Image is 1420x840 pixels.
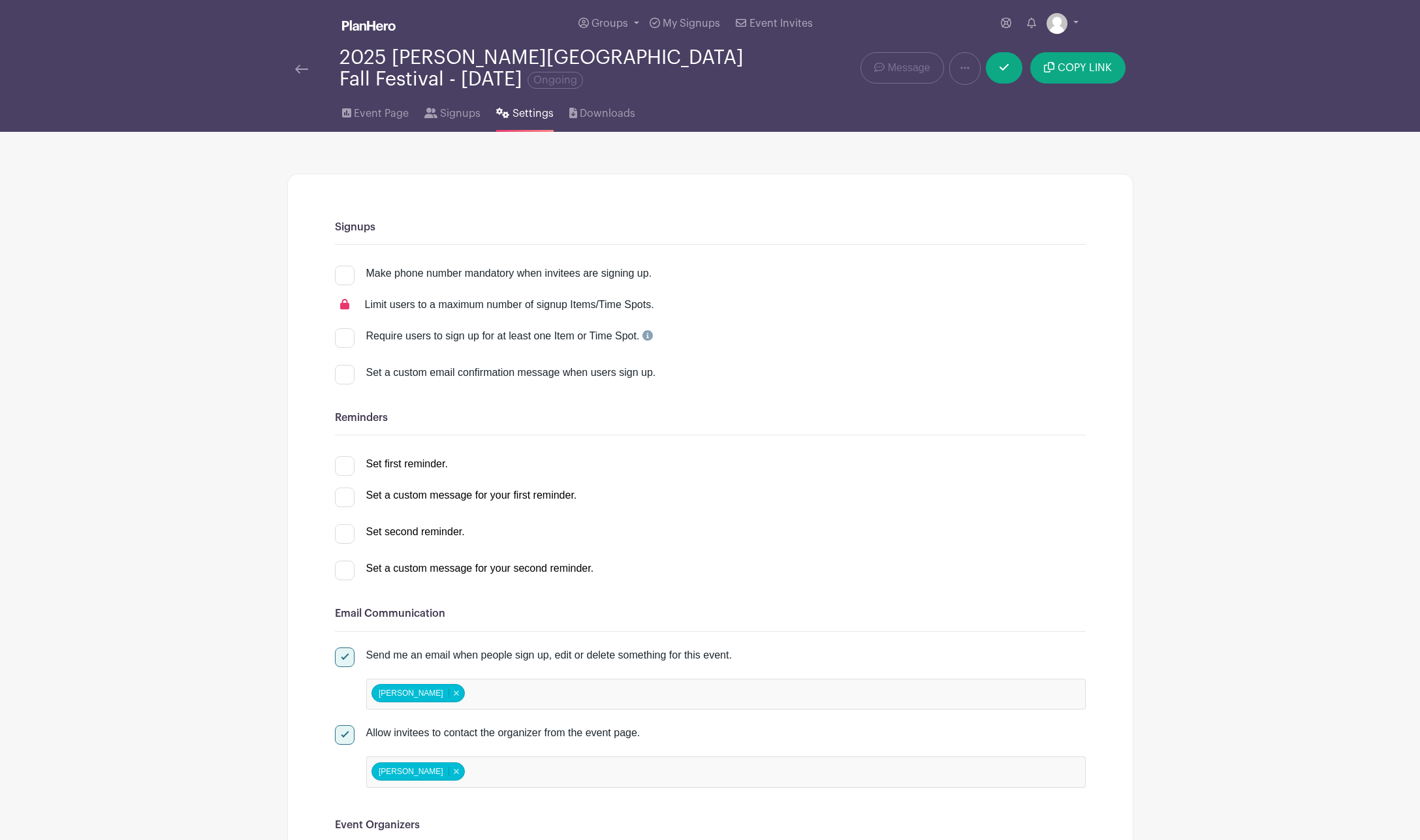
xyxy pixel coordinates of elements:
div: Set second reminder. [366,524,465,540]
span: Event Page [354,106,409,121]
span: Event Invites [749,18,813,29]
a: Signups [424,90,481,132]
a: Set a custom message for your second reminder. [335,563,594,574]
div: Send me an email when people sign up, edit or delete something for this event. [366,647,1086,663]
h6: Reminders [335,412,1086,424]
span: Signups [440,106,481,121]
input: false [467,685,582,704]
span: Message [888,60,930,76]
div: 2025 [PERSON_NAME][GEOGRAPHIC_DATA] Fall Festival - [DATE] [339,47,763,90]
div: [PERSON_NAME] [371,762,465,781]
button: Remove item: '169312' [449,767,464,776]
a: Event Page [342,90,409,132]
button: Remove item: '169312' [449,689,464,698]
h6: Email Communication [335,608,1086,620]
div: Set a custom message for your second reminder. [366,561,594,576]
div: Require users to sign up for at least one Item or Time Spot. [366,328,653,344]
div: Set first reminder. [366,456,448,472]
a: Downloads [569,90,635,132]
a: Set first reminder. [335,458,448,469]
a: Set second reminder. [335,526,465,537]
button: COPY LINK [1030,52,1125,84]
input: false [467,762,582,781]
div: Make phone number mandatory when invitees are signing up. [366,266,652,281]
span: Groups [592,18,628,29]
span: Ongoing [528,72,583,89]
div: Allow invitees to contact the organizer from the event page. [366,725,1086,741]
div: Set a custom email confirmation message when users sign up. [366,365,1086,381]
span: Settings [513,106,554,121]
h6: Event Organizers [335,819,1086,832]
span: COPY LINK [1058,63,1112,73]
span: My Signups [663,18,720,29]
h6: Signups [335,221,1086,234]
div: Limit users to a maximum number of signup Items/Time Spots. [365,297,654,313]
div: [PERSON_NAME] [371,684,465,702]
a: Message [860,52,943,84]
a: Settings [496,90,553,132]
img: logo_white-6c42ec7e38ccf1d336a20a19083b03d10ae64f83f12c07503d8b9e83406b4c7d.svg [342,20,396,31]
a: Set a custom message for your first reminder. [335,490,577,501]
div: Set a custom message for your first reminder. [366,488,577,503]
img: default-ce2991bfa6775e67f084385cd625a349d9dcbb7a52a09fb2fda1e96e2d18dcdb.png [1047,13,1067,34]
span: Downloads [580,106,635,121]
img: back-arrow-29a5d9b10d5bd6ae65dc969a981735edf675c4d7a1fe02e03b50dbd4ba3cdb55.svg [295,65,308,74]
